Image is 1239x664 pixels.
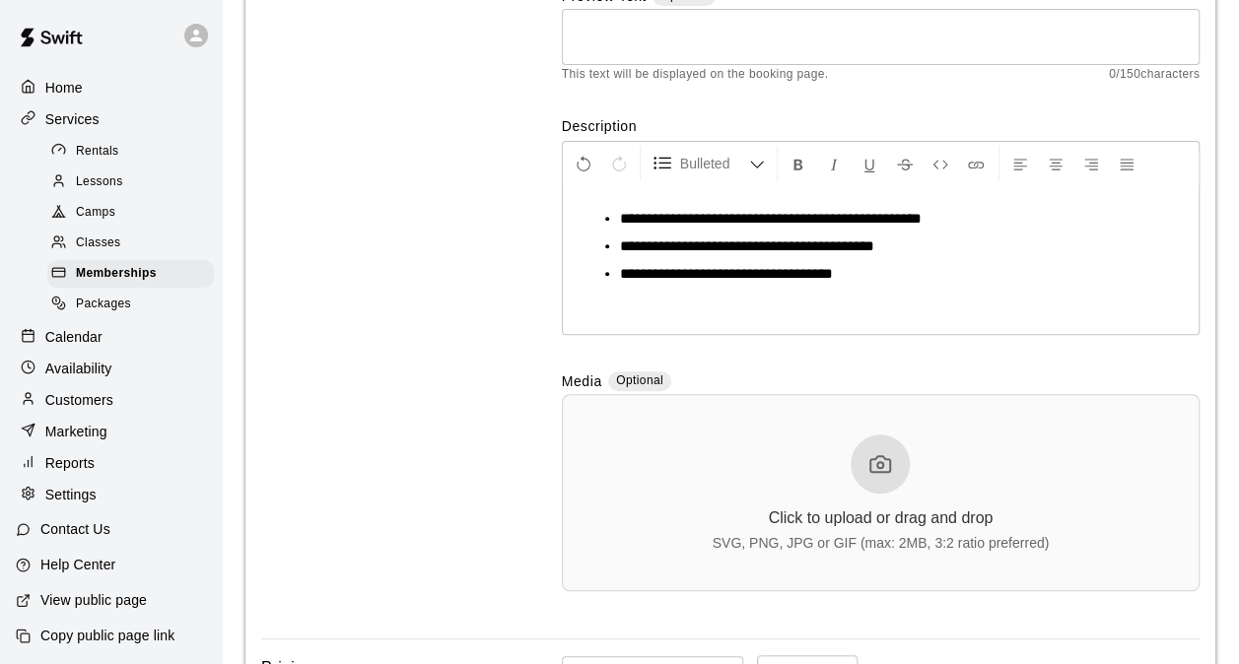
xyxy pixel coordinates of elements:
[76,203,115,223] span: Camps
[47,260,214,288] div: Memberships
[45,485,97,504] p: Settings
[16,104,206,134] a: Services
[47,198,222,229] a: Camps
[40,555,115,574] p: Help Center
[817,146,851,181] button: Format Italics
[768,509,993,527] div: Click to upload or drag and drop
[16,322,206,352] a: Calendar
[1110,146,1143,181] button: Justify Align
[47,230,214,257] div: Classes
[76,233,120,253] span: Classes
[45,327,103,347] p: Calendar
[47,136,222,166] a: Rentals
[680,154,749,173] span: Bulleted List
[47,166,222,197] a: Lessons
[47,259,222,290] a: Memberships
[40,519,110,539] p: Contact Us
[16,385,206,415] a: Customers
[45,109,100,129] p: Services
[888,146,922,181] button: Format Strikethrough
[853,146,886,181] button: Format Underline
[47,138,214,166] div: Rentals
[782,146,815,181] button: Format Bold
[45,359,112,378] p: Availability
[1109,65,1200,85] span: 0 / 150 characters
[567,146,600,181] button: Undo
[562,116,1200,136] label: Description
[45,78,83,98] p: Home
[40,626,174,645] p: Copy public page link
[16,354,206,383] a: Availability
[76,295,131,314] span: Packages
[76,264,157,284] span: Memberships
[616,373,663,387] span: Optional
[1074,146,1108,181] button: Right Align
[16,417,206,446] a: Marketing
[47,291,214,318] div: Packages
[45,453,95,473] p: Reports
[602,146,636,181] button: Redo
[924,146,957,181] button: Insert Code
[47,199,214,227] div: Camps
[562,371,602,394] label: Media
[47,290,222,320] a: Packages
[76,172,123,192] span: Lessons
[959,146,993,181] button: Insert Link
[562,65,829,85] span: This text will be displayed on the booking page.
[1039,146,1072,181] button: Center Align
[45,422,107,441] p: Marketing
[16,73,206,102] a: Home
[1003,146,1037,181] button: Left Align
[16,480,206,509] a: Settings
[45,390,113,410] p: Customers
[47,168,214,196] div: Lessons
[645,146,773,181] button: Formatting Options
[47,229,222,259] a: Classes
[713,535,1050,551] div: SVG, PNG, JPG or GIF (max: 2MB, 3:2 ratio preferred)
[40,590,147,610] p: View public page
[16,448,206,478] a: Reports
[76,142,119,162] span: Rentals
